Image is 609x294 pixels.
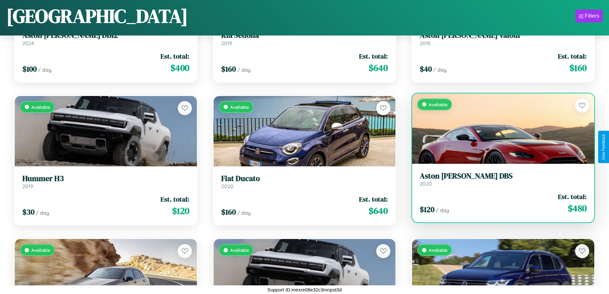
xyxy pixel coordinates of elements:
[36,210,49,216] span: / day
[230,247,249,253] span: Available
[221,40,232,46] span: 2019
[433,67,447,73] span: / day
[420,31,587,40] h3: Aston [PERSON_NAME] Valour
[160,195,189,204] span: Est. total:
[585,13,599,19] div: Filters
[22,40,34,46] span: 2024
[221,64,236,74] span: $ 160
[22,31,189,40] h3: Aston [PERSON_NAME] DB12
[22,31,189,46] a: Aston [PERSON_NAME] DB122024
[221,183,233,189] span: 2020
[568,202,587,215] span: $ 480
[170,61,189,74] span: $ 400
[369,61,388,74] span: $ 640
[575,10,603,22] button: Filters
[22,174,189,183] h3: Hummer H3
[369,204,388,217] span: $ 640
[160,52,189,61] span: Est. total:
[31,104,50,110] span: Available
[22,207,35,217] span: $ 30
[38,67,51,73] span: / day
[237,67,251,73] span: / day
[221,174,388,183] h3: Fiat Ducato
[420,40,431,46] span: 2018
[558,52,587,61] span: Est. total:
[569,61,587,74] span: $ 160
[420,204,434,215] span: $ 120
[6,3,188,29] h1: [GEOGRAPHIC_DATA]
[221,207,236,217] span: $ 160
[601,134,606,160] div: Give Feedback
[221,31,388,46] a: Kia Sedona2019
[359,52,388,61] span: Est. total:
[230,104,249,110] span: Available
[429,102,448,107] span: Available
[429,247,448,253] span: Available
[436,207,449,213] span: / day
[420,171,587,181] h3: Aston [PERSON_NAME] DBS
[420,31,587,46] a: Aston [PERSON_NAME] Valour2018
[22,174,189,190] a: Hummer H32019
[31,247,50,253] span: Available
[22,64,37,74] span: $ 100
[267,285,342,294] p: Support ID: mexre08e32c3mnpst3d
[420,64,432,74] span: $ 40
[237,210,251,216] span: / day
[22,183,33,189] span: 2019
[420,180,432,187] span: 2020
[359,195,388,204] span: Est. total:
[221,174,388,190] a: Fiat Ducato2020
[221,31,388,40] h3: Kia Sedona
[172,204,189,217] span: $ 120
[420,171,587,187] a: Aston [PERSON_NAME] DBS2020
[558,192,587,201] span: Est. total:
